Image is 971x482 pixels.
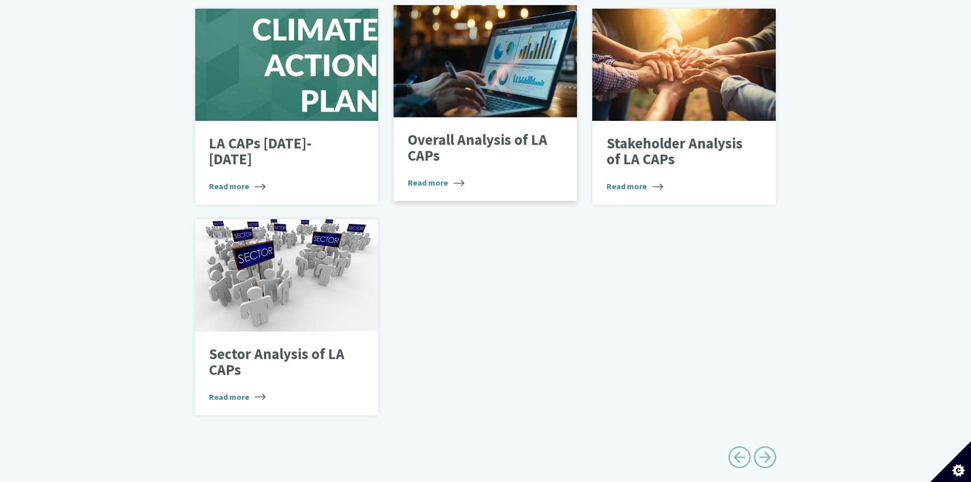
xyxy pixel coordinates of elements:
[728,442,751,476] a: Previous page
[209,346,349,378] p: Sector Analysis of LA CAPs
[607,136,747,168] p: Stakeholder Analysis of LA CAPs
[753,442,776,476] a: Next page
[195,219,379,415] a: Sector Analysis of LA CAPs Read more
[408,176,464,189] span: Read more
[209,136,349,168] p: LA CAPs [DATE]-[DATE]
[393,5,577,201] a: Overall Analysis of LA CAPs Read more
[408,132,548,164] p: Overall Analysis of LA CAPs
[607,180,663,192] span: Read more
[209,180,266,192] span: Read more
[592,9,776,205] a: Stakeholder Analysis of LA CAPs Read more
[930,441,971,482] button: Set cookie preferences
[209,391,266,403] span: Read more
[195,9,379,205] a: LA CAPs [DATE]-[DATE] Read more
